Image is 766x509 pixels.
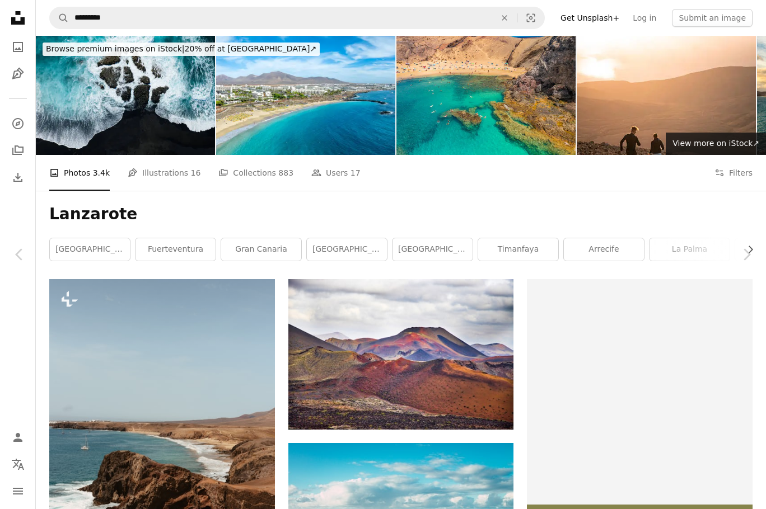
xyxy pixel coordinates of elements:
a: Download History [7,166,29,188]
button: Filters [714,155,753,191]
a: Get Unsplash+ [554,9,626,27]
button: Visual search [517,7,544,29]
img: Landscape with Playa Blanca and Dorada beach, Lanzarote [216,36,395,155]
button: Search Unsplash [50,7,69,29]
a: Collections 883 [218,155,293,191]
a: Photos [7,36,29,58]
a: mountains during daytime [288,349,514,359]
a: [GEOGRAPHIC_DATA] [50,238,130,261]
a: timanfaya [478,238,558,261]
img: mountains during daytime [288,279,514,430]
button: Menu [7,480,29,502]
a: gran canaria [221,238,301,261]
a: la palma [650,238,730,261]
span: View more on iStock ↗ [672,139,759,148]
img: Rocky Black Volcanic Lagoon Beach Breaking Waves Lanzarote Island [36,36,215,155]
span: 16 [191,167,201,179]
a: Illustrations 16 [128,155,200,191]
img: Papagayo Beach, Lanzarote. [396,36,576,155]
a: Illustrations [7,63,29,85]
a: Browse premium images on iStock|20% off at [GEOGRAPHIC_DATA]↗ [36,36,326,63]
a: Next [727,201,766,308]
h1: Lanzarote [49,204,753,224]
a: [GEOGRAPHIC_DATA] [307,238,387,261]
a: Users 17 [311,155,361,191]
a: Log in [626,9,663,27]
a: arrecife [564,238,644,261]
a: a view of a body of water with a boat in the distance [49,443,275,453]
button: Submit an image [672,9,753,27]
form: Find visuals sitewide [49,7,545,29]
a: Explore [7,112,29,135]
a: Collections [7,139,29,162]
a: View more on iStock↗ [666,133,766,155]
button: Language [7,453,29,475]
span: 20% off at [GEOGRAPHIC_DATA] ↗ [46,44,316,53]
span: 17 [351,167,361,179]
a: fuerteventura [136,238,216,261]
span: 883 [278,167,293,179]
img: Young couple trail run in arid mountains above sea [577,36,756,155]
span: Browse premium images on iStock | [46,44,184,53]
a: [GEOGRAPHIC_DATA] [393,238,473,261]
button: Clear [492,7,517,29]
a: Log in / Sign up [7,426,29,449]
